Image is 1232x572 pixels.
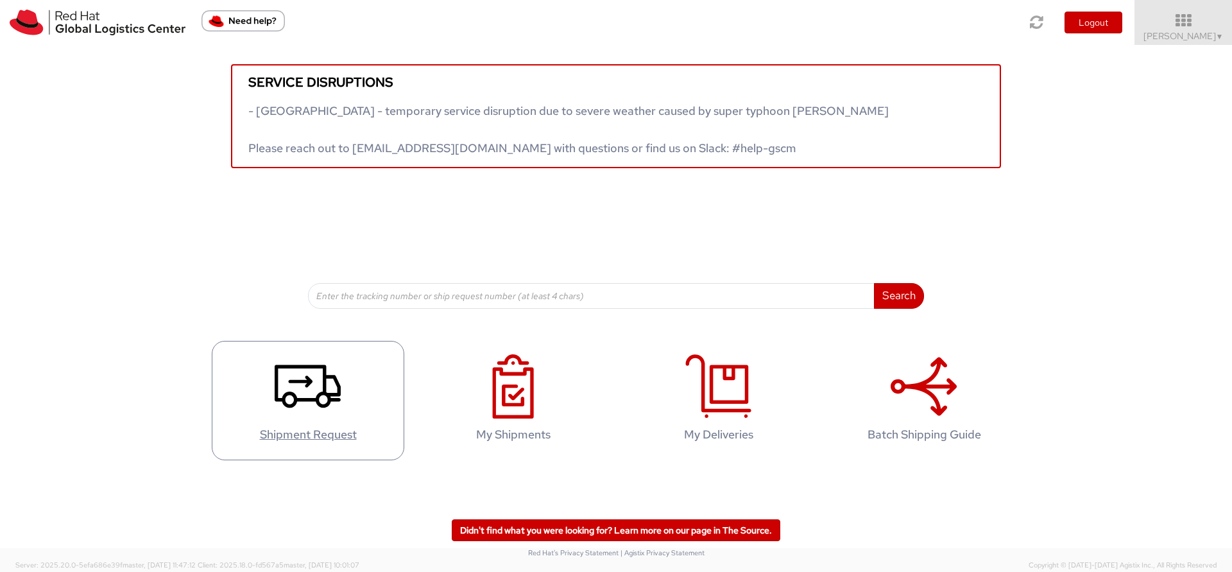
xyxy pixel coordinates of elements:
a: Red Hat's Privacy Statement [528,548,619,557]
a: Service disruptions - [GEOGRAPHIC_DATA] - temporary service disruption due to severe weather caus... [231,64,1001,168]
span: Client: 2025.18.0-fd567a5 [198,560,359,569]
a: Shipment Request [212,341,404,461]
span: master, [DATE] 11:47:12 [123,560,196,569]
span: Server: 2025.20.0-5efa686e39f [15,560,196,569]
h4: Batch Shipping Guide [841,428,1007,441]
h5: Service disruptions [248,75,984,89]
button: Search [874,283,924,309]
a: My Deliveries [622,341,815,461]
h4: Shipment Request [225,428,391,441]
span: [PERSON_NAME] [1143,30,1224,42]
a: Batch Shipping Guide [828,341,1020,461]
button: Logout [1065,12,1122,33]
span: master, [DATE] 10:01:07 [284,560,359,569]
a: Didn't find what you were looking for? Learn more on our page in The Source. [452,519,780,541]
h4: My Deliveries [636,428,801,441]
h4: My Shipments [431,428,596,441]
a: | Agistix Privacy Statement [620,548,705,557]
img: rh-logistics-00dfa346123c4ec078e1.svg [10,10,185,35]
span: - [GEOGRAPHIC_DATA] - temporary service disruption due to severe weather caused by super typhoon ... [248,103,889,155]
input: Enter the tracking number or ship request number (at least 4 chars) [308,283,875,309]
a: My Shipments [417,341,610,461]
span: Copyright © [DATE]-[DATE] Agistix Inc., All Rights Reserved [1029,560,1217,571]
button: Need help? [201,10,285,31]
span: ▼ [1216,31,1224,42]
